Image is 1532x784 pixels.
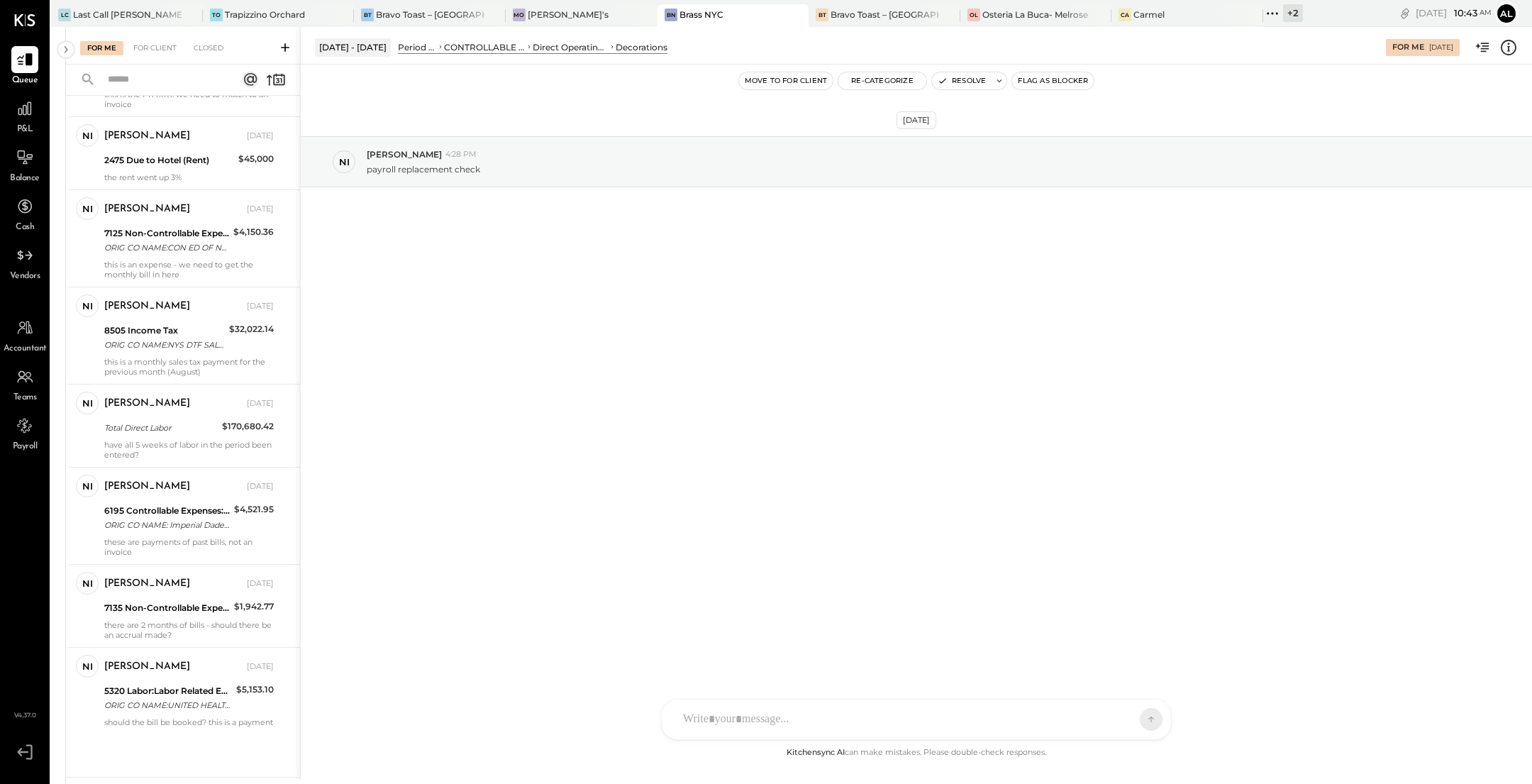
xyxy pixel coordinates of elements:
span: Accountant [4,343,47,355]
span: Vendors [10,270,40,283]
div: TO [210,9,223,21]
div: 2475 Due to Hotel (Rent) [104,153,234,167]
span: P&L [17,123,33,136]
div: $4,150.36 [233,225,274,239]
span: Teams [13,392,37,404]
span: [PERSON_NAME] [367,148,442,160]
div: [DATE] [897,111,936,129]
button: Al [1495,2,1518,25]
a: Queue [1,46,49,87]
div: ni [82,202,93,216]
div: ORIG CO NAME:CON ED OF NY ORIG ID:2462467002 DESC DATE:250 [104,241,229,255]
div: [DATE] [247,398,274,409]
div: ni [82,129,93,143]
div: Mo [513,9,526,21]
div: [PERSON_NAME] [104,480,190,494]
div: 5320 Labor:Labor Related Expenses:Health/Dental Insurance [104,684,232,698]
div: Bravo Toast – [GEOGRAPHIC_DATA] [376,9,484,21]
div: 7135 Non-Controllable Expenses:Property Expenses:Utility, Trash Removal [104,601,230,615]
a: Balance [1,144,49,185]
div: + 2 [1283,4,1303,22]
div: copy link [1398,6,1412,21]
span: Queue [12,74,38,87]
span: Balance [10,172,40,185]
div: there are 2 months of bills - should there be an accrual made? [104,620,274,640]
div: ORIG CO NAME:NYS DTF SALES ORIG ID:O146013200 DESC DATE: [104,338,225,352]
div: Period P&L [398,41,437,53]
div: For Me [1392,42,1424,53]
div: BT [816,9,828,21]
span: 4:28 PM [445,149,477,160]
div: [DATE] [247,131,274,142]
div: 8505 Income Tax [104,324,225,338]
button: Resolve [932,72,992,89]
div: OL [967,9,980,21]
div: ORIG CO NAME:UNITED HEALTHCAR ORIG ID:1411289245 DESC DATE: [104,698,232,712]
div: this is a monthly sales tax payment for the previous month (August) [104,357,274,377]
a: Cash [1,193,49,234]
div: [PERSON_NAME] [104,129,190,143]
div: [PERSON_NAME] [104,577,190,591]
a: Payroll [1,412,49,453]
div: Bravo Toast – [GEOGRAPHIC_DATA] [831,9,939,21]
div: BT [361,9,374,21]
p: payroll replacement check [367,163,480,175]
a: Teams [1,363,49,404]
div: $4,521.95 [234,502,274,517]
div: Brass NYC [679,9,723,21]
div: $32,022.14 [229,322,274,336]
a: Accountant [1,314,49,355]
div: [PERSON_NAME] [104,660,190,674]
div: [DATE] [247,481,274,492]
div: Last Call [PERSON_NAME], LLC [73,9,182,21]
div: [DATE] [247,301,274,312]
div: this is the PR firm. we need to match to an invoice [104,89,274,109]
div: ni [82,577,93,590]
div: ni [339,155,350,169]
div: For Me [80,41,123,55]
div: 6195 Controllable Expenses:Direct Operating Expenses:Packaging Supplies [104,504,230,518]
div: Closed [187,41,231,55]
div: Direct Operating Expenses [533,41,609,53]
div: LC [58,9,71,21]
div: BN [665,9,677,21]
div: [DATE] [1416,6,1492,20]
button: Re-Categorize [838,72,926,89]
a: P&L [1,95,49,136]
div: 7125 Non-Controllable Expenses:Property Expenses:Utility, Electricity [104,226,229,241]
div: Carmel [1133,9,1165,21]
button: Flag as Blocker [1012,72,1094,89]
div: ni [82,397,93,410]
div: $170,680.42 [222,419,274,434]
button: Move to for client [739,72,833,89]
div: should the bill be booked? this is a payment [104,717,274,727]
div: [DATE] [247,204,274,215]
div: Ca [1119,9,1131,21]
div: have all 5 weeks of labor in the period been entered? [104,440,274,460]
div: these are payments of past bills, not an invoice [104,537,274,557]
div: [PERSON_NAME] [104,299,190,314]
div: [PERSON_NAME] [104,397,190,411]
span: Cash [16,221,34,234]
div: [DATE] [1429,43,1453,53]
div: $5,153.10 [236,683,274,697]
div: CONTROLLABLE EXPENSES [444,41,525,53]
div: Osteria La Buca- Melrose [982,9,1088,21]
div: [DATE] [247,578,274,590]
div: Total Direct Labor [104,421,218,435]
div: [PERSON_NAME]'s [528,9,609,21]
div: ni [82,299,93,313]
div: Decorations [616,41,667,53]
div: the rent went up 3% [104,172,274,182]
div: $45,000 [238,152,274,166]
div: ORIG CO NAME: Imperial Dade ORIG ID:TRX0009010 DESC DATE:250 [104,518,230,532]
div: ni [82,480,93,493]
span: Payroll [13,441,38,453]
div: Trapizzino Orchard [225,9,305,21]
div: For Client [126,41,184,55]
div: [DATE] [247,661,274,673]
div: $1,942.77 [234,600,274,614]
div: ni [82,660,93,673]
div: this is an expense - we need to get the monthly bill in here [104,260,274,280]
div: [DATE] - [DATE] [315,38,391,56]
